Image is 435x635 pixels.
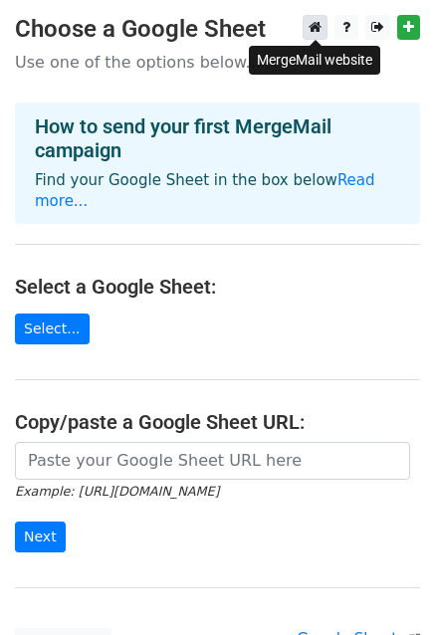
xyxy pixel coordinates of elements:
[15,275,420,299] h4: Select a Google Sheet:
[35,171,375,210] a: Read more...
[15,52,420,73] p: Use one of the options below...
[35,114,400,162] h4: How to send your first MergeMail campaign
[15,15,420,44] h3: Choose a Google Sheet
[15,314,90,344] a: Select...
[15,484,219,499] small: Example: [URL][DOMAIN_NAME]
[15,522,66,552] input: Next
[15,442,410,480] input: Paste your Google Sheet URL here
[335,539,435,635] iframe: Chat Widget
[249,46,380,75] div: MergeMail website
[15,410,420,434] h4: Copy/paste a Google Sheet URL:
[35,170,400,212] p: Find your Google Sheet in the box below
